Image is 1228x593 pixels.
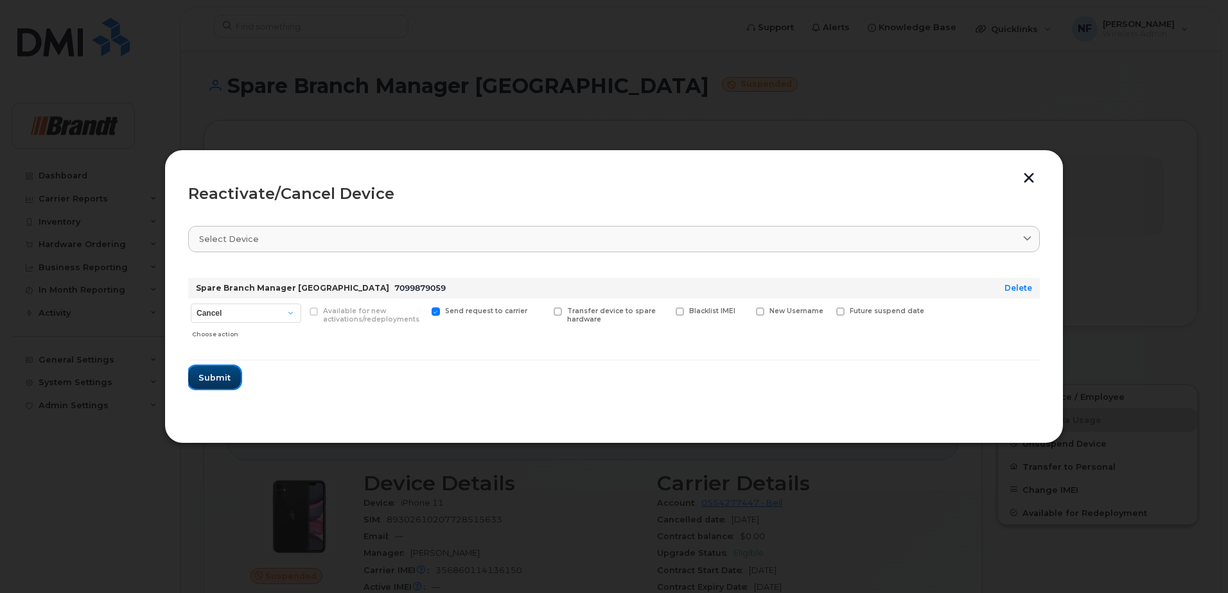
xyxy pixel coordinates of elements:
input: Send request to carrier [416,307,423,314]
div: Reactivate/Cancel Device [188,186,1040,202]
span: Future suspend date [850,307,924,315]
span: Send request to carrier [445,307,527,315]
a: Select device [188,226,1040,252]
span: 7099879059 [394,283,446,293]
div: Choose action [192,324,301,339]
span: Transfer device to spare hardware [567,307,656,323]
span: New Username [769,307,823,315]
a: Delete [1004,283,1032,293]
input: Blacklist IMEI [660,307,667,314]
span: Select device [199,233,259,245]
input: Future suspend date [821,307,827,314]
span: Blacklist IMEI [689,307,735,315]
input: New Username [741,307,747,314]
input: Available for new activations/redeployments [294,307,301,314]
span: Submit [198,372,231,384]
strong: Spare Branch Manager [GEOGRAPHIC_DATA] [196,283,389,293]
input: Transfer device to spare hardware [538,307,545,314]
button: Submit [188,366,241,389]
span: Available for new activations/redeployments [323,307,419,323]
